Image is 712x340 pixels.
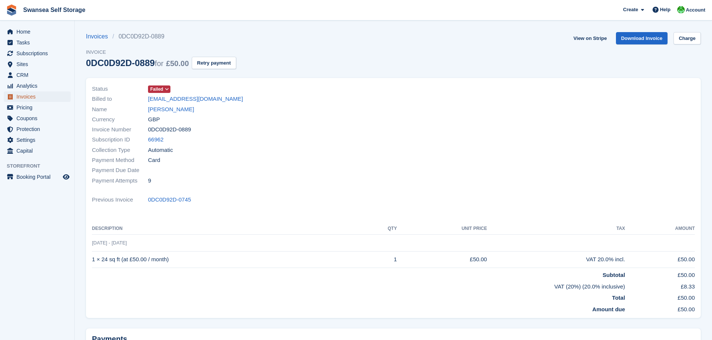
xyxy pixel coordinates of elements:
a: menu [4,81,71,91]
img: stora-icon-8386f47178a22dfd0bd8f6a31ec36ba5ce8667c1dd55bd0f319d3a0aa187defe.svg [6,4,17,16]
span: Analytics [16,81,61,91]
span: Name [92,105,148,114]
a: Download Invoice [616,32,668,44]
a: Swansea Self Storage [20,4,88,16]
td: 1 [364,251,397,268]
span: Payment Method [92,156,148,165]
a: Failed [148,85,170,93]
span: Settings [16,135,61,145]
span: Account [686,6,705,14]
th: Unit Price [397,223,487,235]
nav: breadcrumbs [86,32,236,41]
td: £50.00 [625,251,695,268]
td: VAT (20%) (20.0% inclusive) [92,280,625,291]
span: Currency [92,115,148,124]
span: £50.00 [166,59,189,68]
a: menu [4,59,71,69]
div: VAT 20.0% incl. [487,255,625,264]
a: menu [4,91,71,102]
span: Payment Due Date [92,166,148,175]
th: QTY [364,223,397,235]
span: GBP [148,115,160,124]
a: [PERSON_NAME] [148,105,194,114]
span: Failed [150,86,163,93]
span: Help [660,6,671,13]
span: Invoice [86,49,236,56]
button: Retry payment [192,57,236,69]
a: menu [4,37,71,48]
span: Subscription ID [92,135,148,144]
a: menu [4,48,71,59]
span: Previous Invoice [92,196,148,204]
span: Coupons [16,113,61,124]
a: menu [4,70,71,80]
span: Pricing [16,102,61,113]
span: Capital [16,146,61,156]
a: menu [4,135,71,145]
td: £8.33 [625,280,695,291]
span: Collection Type [92,146,148,155]
a: menu [4,146,71,156]
span: Home [16,26,61,37]
th: Description [92,223,364,235]
td: £50.00 [625,291,695,302]
th: Tax [487,223,625,235]
span: Status [92,85,148,93]
div: 0DC0D92D-0889 [86,58,189,68]
a: Preview store [62,172,71,181]
img: Andrew Robbins [677,6,685,13]
span: [DATE] - [DATE] [92,240,127,246]
a: menu [4,124,71,134]
a: Charge [674,32,701,44]
span: Tasks [16,37,61,48]
th: Amount [625,223,695,235]
a: menu [4,26,71,37]
span: Sites [16,59,61,69]
strong: Amount due [592,306,625,312]
span: Payment Attempts [92,177,148,185]
span: Storefront [7,162,74,170]
a: View on Stripe [570,32,610,44]
span: Subscriptions [16,48,61,59]
a: Invoices [86,32,112,41]
span: Automatic [148,146,173,155]
td: £50.00 [397,251,487,268]
span: CRM [16,70,61,80]
span: Protection [16,124,61,134]
span: Invoice Number [92,125,148,134]
td: £50.00 [625,268,695,280]
td: 1 × 24 sq ft (at £50.00 / month) [92,251,364,268]
span: for [155,59,163,68]
a: menu [4,102,71,113]
a: menu [4,113,71,124]
span: Card [148,156,160,165]
strong: Total [612,294,625,301]
span: Billed to [92,95,148,103]
span: Booking Portal [16,172,61,182]
span: 0DC0D92D-0889 [148,125,191,134]
span: Invoices [16,91,61,102]
td: £50.00 [625,302,695,314]
a: [EMAIL_ADDRESS][DOMAIN_NAME] [148,95,243,103]
span: Create [623,6,638,13]
a: 0DC0D92D-0745 [148,196,191,204]
strong: Subtotal [602,272,625,278]
a: 66962 [148,135,164,144]
span: 9 [148,177,151,185]
a: menu [4,172,71,182]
